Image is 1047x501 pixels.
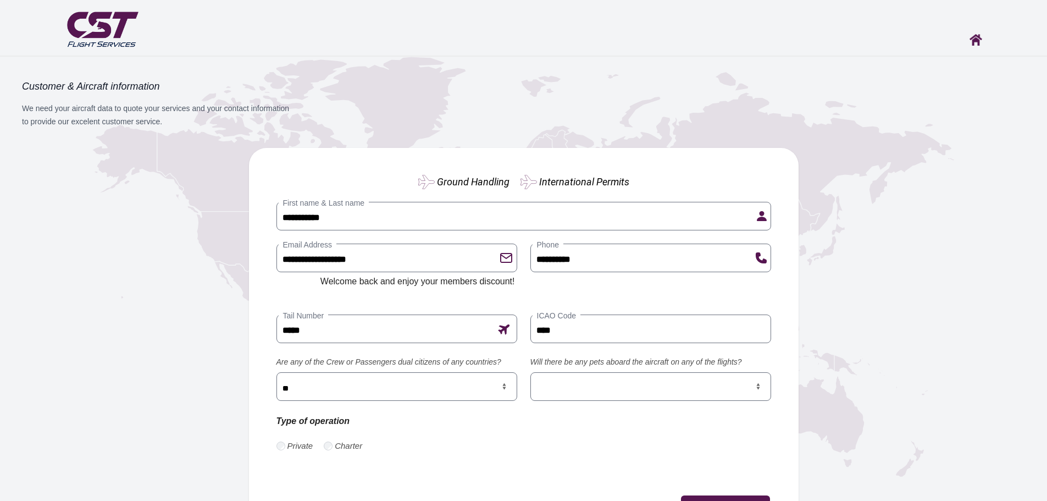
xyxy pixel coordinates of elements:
label: First name & Last name [279,197,369,208]
label: Tail Number [279,310,329,321]
p: Type of operation [276,414,517,428]
label: Phone [533,239,563,250]
label: Are any of the Crew or Passengers dual citizens of any countries? [276,356,517,368]
label: Charter [335,440,362,453]
label: Email Address [279,239,336,250]
label: Ground Handling [437,174,509,189]
img: CST Flight Services logo [64,7,141,50]
label: International Permits [539,174,629,189]
label: Will there be any pets aboard the aircraft on any of the flights? [530,356,771,368]
label: ICAO Code [533,310,581,321]
img: Home [970,34,982,46]
p: Welcome back and enjoy your members discount! [320,274,515,289]
label: Private [287,440,313,453]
